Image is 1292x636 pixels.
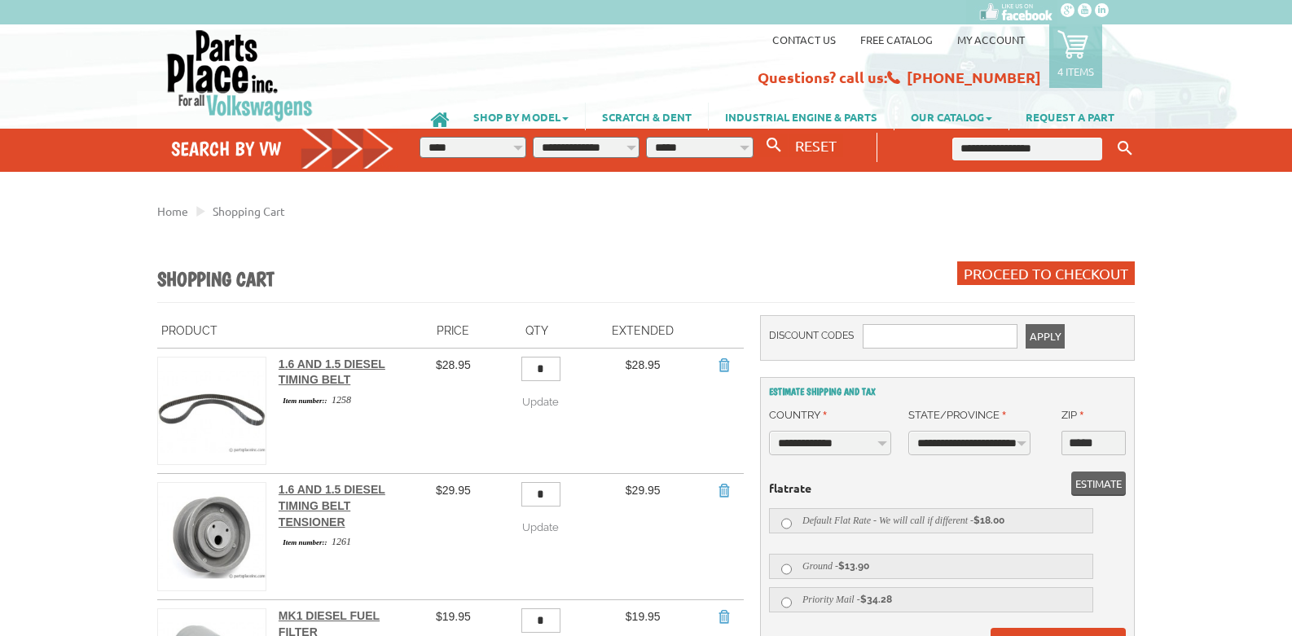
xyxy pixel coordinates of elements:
span: RESET [795,137,837,154]
a: 4 items [1049,24,1102,88]
span: Estimate [1075,472,1122,496]
label: Country [769,407,827,423]
span: $18.00 [973,515,1004,526]
img: 1.6 and 1.5 Diesel Timing Belt Tensioner [158,483,266,590]
a: Free Catalog [860,33,933,46]
a: SHOP BY MODEL [457,103,585,130]
label: Discount Codes [769,324,855,348]
a: Remove Item [715,357,732,373]
dt: flatrate [769,480,1126,496]
span: Item number:: [279,537,332,548]
span: Update [522,396,559,408]
img: 1.6 and 1.5 Diesel Timing Belt [158,357,266,465]
a: Contact us [772,33,836,46]
span: $28.95 [436,358,471,371]
a: My Account [957,33,1025,46]
span: $28.95 [626,358,661,371]
span: Product [161,324,218,337]
label: Default Flat Rate - We will call if different - [769,508,1093,533]
a: OUR CATALOG [894,103,1009,130]
th: Extended [583,315,702,348]
span: $29.95 [626,484,661,497]
a: INDUSTRIAL ENGINE & PARTS [709,103,894,130]
h1: Shopping Cart [157,267,274,293]
button: Proceed to Checkout [957,261,1135,285]
a: REQUEST A PART [1009,103,1131,130]
a: Remove Item [715,608,732,625]
span: $13.90 [838,560,869,572]
span: $19.95 [626,610,661,623]
label: Ground - [769,554,1093,579]
button: Estimate [1071,472,1126,496]
span: Price [437,324,469,337]
label: Priority Mail - [769,587,1093,612]
a: SCRATCH & DENT [586,103,708,130]
div: 1261 [279,534,413,549]
button: Keyword Search [1113,135,1137,162]
span: Apply [1030,324,1061,349]
div: 1258 [279,393,413,407]
button: Apply [1026,324,1065,349]
h4: Search by VW [171,137,394,160]
span: Item number:: [279,395,332,406]
label: State/Province [908,407,1006,423]
label: Zip [1061,407,1083,423]
a: Shopping Cart [213,204,285,218]
span: Update [522,521,559,533]
button: Search By VW... [760,134,788,157]
p: 4 items [1057,64,1094,78]
span: $34.28 [860,594,892,605]
a: 1.6 and 1.5 Diesel Timing Belt [279,357,385,387]
img: Parts Place Inc! [165,29,314,122]
a: 1.6 and 1.5 Diesel Timing Belt Tensioner [279,483,385,528]
th: Qty [490,315,583,348]
span: $19.95 [436,610,471,623]
span: $29.95 [436,484,471,497]
a: Remove Item [715,482,732,498]
span: Proceed to Checkout [964,265,1128,282]
button: RESET [789,134,843,157]
a: Home [157,204,188,218]
h2: Estimate Shipping and Tax [769,386,1126,397]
